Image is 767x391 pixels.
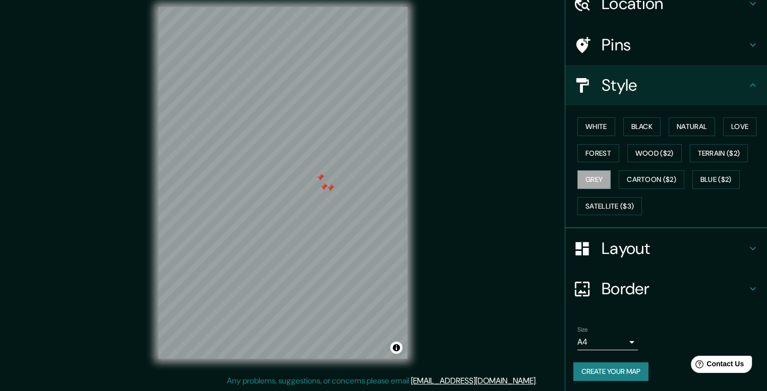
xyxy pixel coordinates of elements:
button: Grey [577,170,611,189]
div: Pins [565,25,767,65]
button: Cartoon ($2) [619,170,684,189]
button: Love [723,117,756,136]
div: . [537,375,539,387]
button: Natural [669,117,715,136]
button: Create your map [573,362,648,381]
button: Blue ($2) [692,170,740,189]
label: Size [577,325,588,334]
div: . [539,375,541,387]
a: [EMAIL_ADDRESS][DOMAIN_NAME] [411,375,536,386]
h4: Layout [602,238,747,258]
canvas: Map [158,7,407,359]
button: Black [623,117,661,136]
iframe: Help widget launcher [677,352,756,380]
button: Satellite ($3) [577,197,642,216]
h4: Pins [602,35,747,55]
h4: Border [602,279,747,299]
button: White [577,117,615,136]
button: Terrain ($2) [690,144,748,163]
h4: Style [602,75,747,95]
div: Style [565,65,767,105]
button: Toggle attribution [390,342,402,354]
div: A4 [577,334,638,350]
p: Any problems, suggestions, or concerns please email . [227,375,537,387]
button: Wood ($2) [627,144,682,163]
div: Border [565,269,767,309]
div: Layout [565,228,767,269]
button: Forest [577,144,619,163]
